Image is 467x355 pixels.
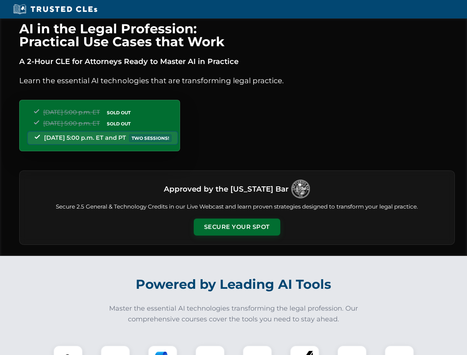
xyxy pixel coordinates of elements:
h1: AI in the Legal Profession: Practical Use Cases that Work [19,22,455,48]
span: SOLD OUT [104,109,133,116]
span: SOLD OUT [104,120,133,128]
h3: Approved by the [US_STATE] Bar [164,182,288,196]
img: Logo [291,180,310,198]
p: Master the essential AI technologies transforming the legal profession. Our comprehensive courses... [104,303,363,325]
p: A 2-Hour CLE for Attorneys Ready to Master AI in Practice [19,55,455,67]
button: Secure Your Spot [194,219,280,236]
span: [DATE] 5:00 p.m. ET [43,120,100,127]
h2: Powered by Leading AI Tools [29,271,439,297]
span: [DATE] 5:00 p.m. ET [43,109,100,116]
p: Secure 2.5 General & Technology Credits in our Live Webcast and learn proven strategies designed ... [28,203,446,211]
img: Trusted CLEs [11,4,99,15]
p: Learn the essential AI technologies that are transforming legal practice. [19,75,455,87]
